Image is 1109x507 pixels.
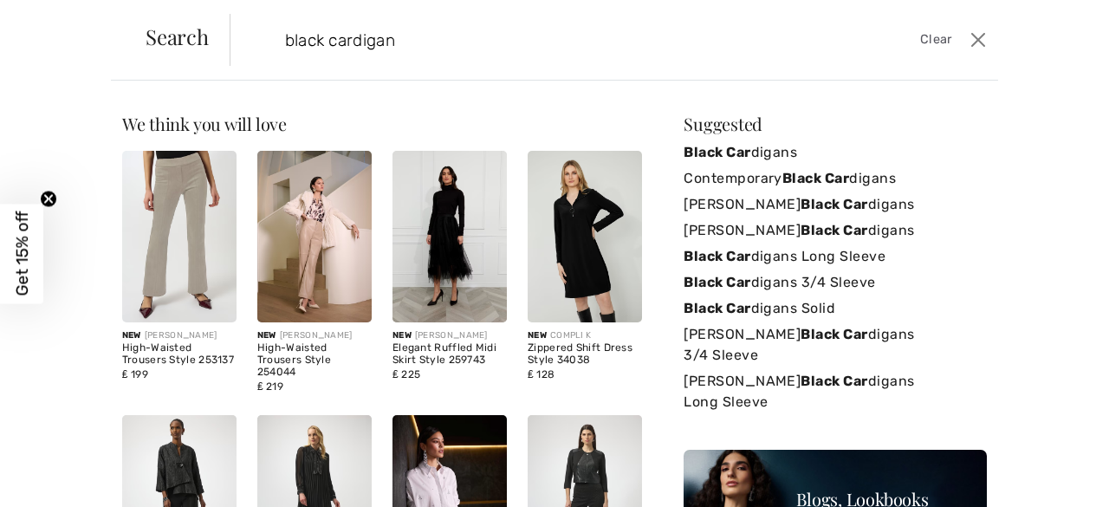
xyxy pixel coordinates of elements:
[257,329,372,342] div: [PERSON_NAME]
[684,274,750,290] strong: Black Car
[684,144,750,160] strong: Black Car
[684,244,987,270] a: Black Cardigans Long Sleeve
[684,192,987,218] a: [PERSON_NAME]Black Cardigans
[257,342,372,378] div: High-Waisted Trousers Style 254044
[392,342,507,367] div: Elegant Ruffled Midi Skirt Style 259743
[528,368,554,380] span: ₤ 128
[392,151,507,322] img: Elegant Ruffled Midi Skirt Style 259743. Black
[122,368,148,380] span: ₤ 199
[257,330,276,341] span: New
[12,211,32,296] span: Get 15% off
[392,368,420,380] span: ₤ 225
[684,140,987,166] a: Black Cardigans
[122,151,237,322] img: High-Waisted Trousers Style 253137. Black
[528,330,547,341] span: New
[122,342,237,367] div: High-Waisted Trousers Style 253137
[257,380,283,393] span: ₤ 219
[684,166,987,192] a: ContemporaryBlack Cardigans
[684,368,987,415] a: [PERSON_NAME]Black Cardigans Long Sleeve
[684,115,987,133] div: Suggested
[528,151,642,322] img: Zippered Shift Dress Style 34038. Black
[257,151,372,322] img: High-Waisted Trousers Style 254044. Black
[146,26,209,47] span: Search
[684,322,987,368] a: [PERSON_NAME]Black Cardigans 3/4 Sleeve
[782,170,849,186] strong: Black Car
[684,300,750,316] strong: Black Car
[684,218,987,244] a: [PERSON_NAME]Black Cardigans
[528,329,642,342] div: COMPLI K
[122,330,141,341] span: New
[39,12,75,28] span: Help
[801,196,867,212] strong: Black Car
[392,329,507,342] div: [PERSON_NAME]
[801,326,867,342] strong: Black Car
[684,248,750,264] strong: Black Car
[920,30,952,49] span: Clear
[965,26,991,54] button: Close
[801,222,867,238] strong: Black Car
[528,342,642,367] div: Zippered Shift Dress Style 34038
[801,373,867,389] strong: Black Car
[684,296,987,322] a: Black Cardigans Solid
[392,330,412,341] span: New
[122,329,237,342] div: [PERSON_NAME]
[122,112,287,135] span: We think you will love
[40,190,57,207] button: Close teaser
[684,270,987,296] a: Black Cardigans 3/4 Sleeve
[272,14,793,66] input: TYPE TO SEARCH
